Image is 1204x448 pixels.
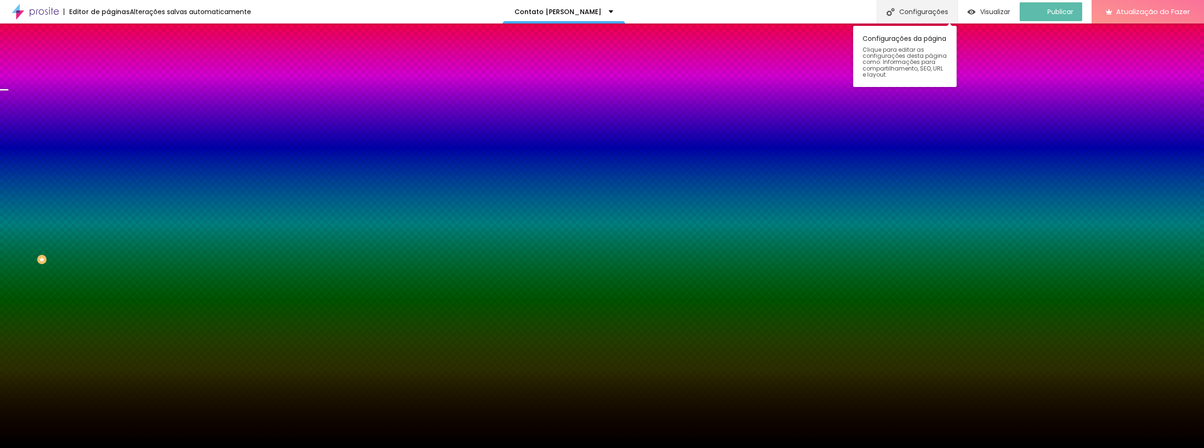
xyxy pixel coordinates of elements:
font: Visualizar [980,7,1010,16]
font: Alterações salvas automaticamente [130,7,251,16]
font: Editor de páginas [69,7,130,16]
button: Visualizar [958,2,1020,21]
font: Atualização do Fazer [1116,7,1190,16]
font: Configurações [899,7,948,16]
img: view-1.svg [967,8,975,16]
font: Contato [PERSON_NAME] [515,7,602,16]
button: Publicar [1020,2,1082,21]
font: Configurações da página [863,34,946,43]
img: Ícone [887,8,895,16]
font: Clique para editar as configurações desta página como: Informações para compartilhamento, SEO, UR... [863,46,947,79]
font: Publicar [1047,7,1073,16]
